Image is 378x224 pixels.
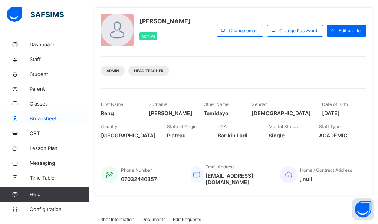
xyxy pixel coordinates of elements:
[322,110,359,116] span: [DATE]
[30,130,89,136] span: CBT
[204,110,240,116] span: Temidayo
[173,217,201,222] span: Edit Requests
[121,176,157,182] span: 07032440357
[30,86,89,92] span: Parent
[206,173,269,185] span: [EMAIL_ADDRESS][DOMAIN_NAME]
[30,206,89,212] span: Configuration
[101,110,138,116] span: Reng
[30,71,89,77] span: Student
[101,101,123,107] span: First Name
[101,124,118,129] span: Country
[204,101,229,107] span: Other Name
[106,68,119,73] span: Admin
[269,124,298,129] span: Marital Status
[30,160,89,166] span: Messaging
[149,110,193,116] span: [PERSON_NAME]
[134,68,164,73] span: Head Teacher
[206,164,234,170] span: Email Address
[252,101,267,107] span: Gender
[30,145,89,151] span: Lesson Plan
[142,217,165,222] span: Documents
[319,132,359,138] span: ACADEMIC
[218,124,227,129] span: LGA
[30,191,89,197] span: Help
[279,28,317,33] span: Change Password
[322,101,348,107] span: Date of Birth
[7,7,64,22] img: safsims
[30,56,89,62] span: Staff
[149,101,167,107] span: Surname
[167,124,197,129] span: State of Origin
[218,132,257,138] span: Barikin Ladi
[252,110,311,116] span: [DEMOGRAPHIC_DATA]
[352,198,374,220] button: Open asap
[30,116,89,121] span: Broadsheet
[30,175,89,181] span: Time Table
[30,41,89,47] span: Dashboard
[300,167,352,173] span: Home / Contract Address
[101,132,156,138] span: [GEOGRAPHIC_DATA]
[141,34,155,39] span: Active
[121,167,152,173] span: Phone Number
[300,176,352,182] span: , null
[229,28,257,33] span: Change email
[339,28,361,33] span: Edit profile
[167,132,207,138] span: Plateau
[269,132,308,138] span: Single
[30,101,89,107] span: Classes
[139,17,191,25] span: [PERSON_NAME]
[319,124,341,129] span: Staff Type
[98,217,134,222] span: Other Information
